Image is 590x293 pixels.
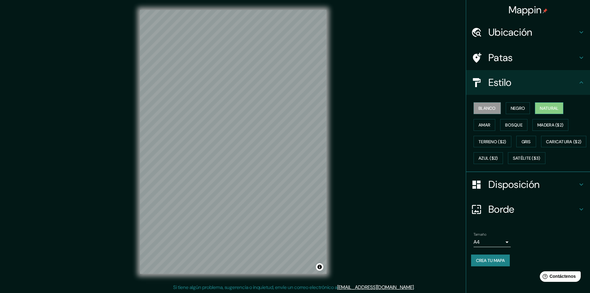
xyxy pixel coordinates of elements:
[541,136,587,148] button: Caricatura ($2)
[488,26,532,39] font: Ubicación
[516,136,536,148] button: Gris
[466,172,590,197] div: Disposición
[466,20,590,45] div: Ubicación
[479,156,498,161] font: Azul ($2)
[546,139,582,144] font: Caricatura ($2)
[466,70,590,95] div: Estilo
[474,136,511,148] button: Terreno ($2)
[500,119,527,131] button: Bosque
[173,284,337,291] font: Si tiene algún problema, sugerencia o inquietud, envíe un correo electrónico a
[479,139,506,144] font: Terreno ($2)
[471,255,510,266] button: Crea tu mapa
[416,284,417,291] font: .
[505,122,522,128] font: Bosque
[474,119,495,131] button: Amar
[474,102,501,114] button: Blanco
[479,105,496,111] font: Blanco
[140,10,326,274] canvas: Mapa
[466,197,590,222] div: Borde
[537,122,563,128] font: Madera ($2)
[488,203,514,216] font: Borde
[316,263,323,271] button: Activar o desactivar atribución
[535,102,563,114] button: Natural
[337,284,414,291] a: [EMAIL_ADDRESS][DOMAIN_NAME]
[474,237,511,247] div: A4
[532,119,568,131] button: Madera ($2)
[414,284,415,291] font: .
[415,284,416,291] font: .
[511,105,525,111] font: Negro
[508,152,545,164] button: Satélite ($3)
[535,269,583,286] iframe: Lanzador de widgets de ayuda
[488,178,540,191] font: Disposición
[506,102,530,114] button: Negro
[540,105,558,111] font: Natural
[479,122,490,128] font: Amar
[513,156,540,161] font: Satélite ($3)
[474,239,480,245] font: A4
[543,8,548,13] img: pin-icon.png
[474,232,486,237] font: Tamaño
[474,152,503,164] button: Azul ($2)
[466,45,590,70] div: Patas
[488,51,513,64] font: Patas
[522,139,531,144] font: Gris
[476,258,505,263] font: Crea tu mapa
[509,3,542,16] font: Mappin
[488,76,512,89] font: Estilo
